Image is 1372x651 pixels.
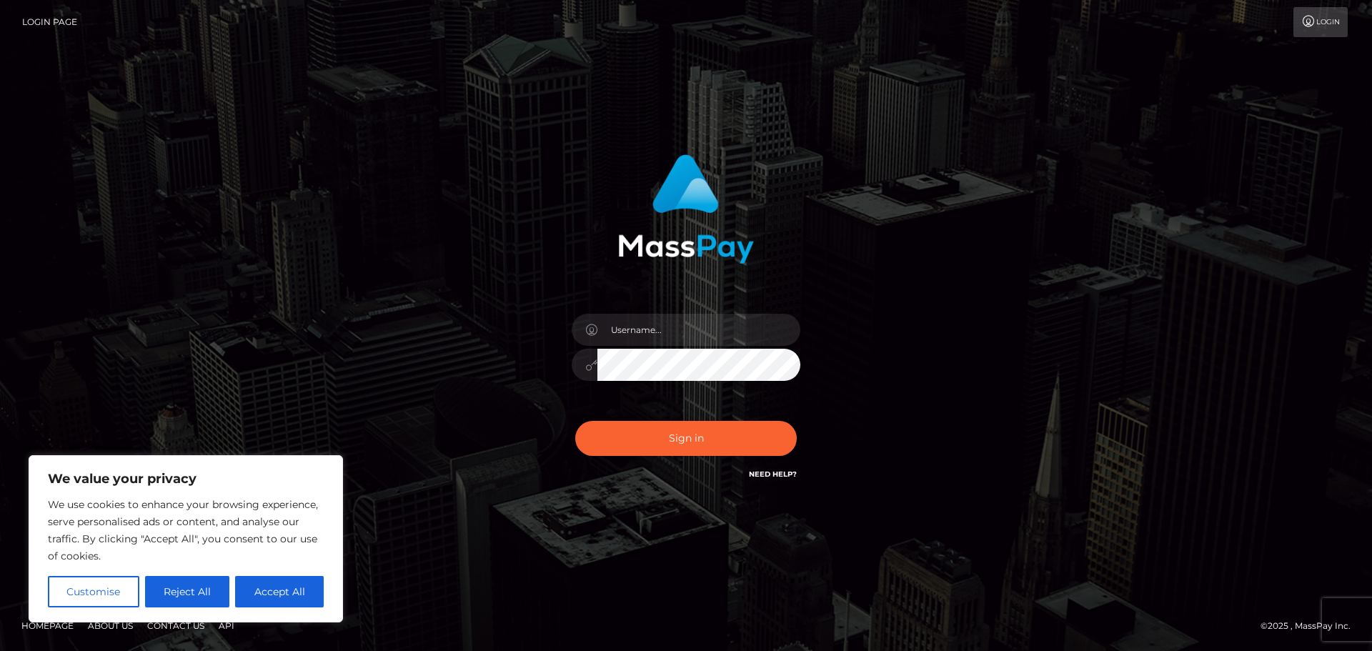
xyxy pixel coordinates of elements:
[16,615,79,637] a: Homepage
[1293,7,1348,37] a: Login
[48,470,324,487] p: We value your privacy
[1261,618,1361,634] div: © 2025 , MassPay Inc.
[235,576,324,607] button: Accept All
[575,421,797,456] button: Sign in
[82,615,139,637] a: About Us
[597,314,800,346] input: Username...
[29,455,343,622] div: We value your privacy
[618,154,754,264] img: MassPay Login
[749,469,797,479] a: Need Help?
[48,496,324,565] p: We use cookies to enhance your browsing experience, serve personalised ads or content, and analys...
[141,615,210,637] a: Contact Us
[213,615,240,637] a: API
[145,576,230,607] button: Reject All
[48,576,139,607] button: Customise
[22,7,77,37] a: Login Page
